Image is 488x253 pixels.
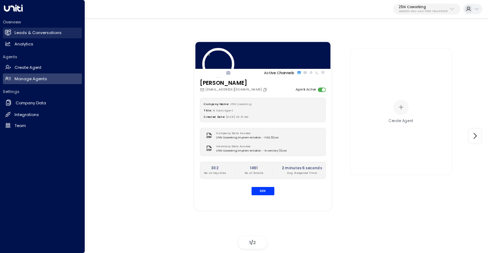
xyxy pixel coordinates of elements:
[16,100,46,106] h2: Company Data
[296,87,316,92] label: Agent Active
[239,236,267,249] div: /
[15,30,62,36] h2: Leads & Conversations
[200,87,268,92] div: [EMAIL_ADDRESS][DOMAIN_NAME]
[204,115,225,119] label: Created Date:
[249,240,251,246] span: 1
[15,65,41,71] h2: Create Agent
[202,48,234,80] img: 84_headshot.jpg
[282,165,322,171] h2: 2 minutes 6 seconds
[399,10,448,13] p: 3b9800f4-81ca-4ec0-8758-72fbe4763f36
[204,171,225,175] p: No. of Inquiries
[3,109,82,120] a: Integrations
[226,115,248,119] span: [DATE] 06:51 AM
[393,4,460,15] button: 25N Coworking3b9800f4-81ca-4ec0-8758-72fbe4763f36
[245,171,263,175] p: No. of Emails
[3,120,82,131] a: Team
[204,102,229,105] label: Company Name:
[213,108,233,112] span: AI Sales Agent
[3,54,82,60] h2: Agents
[3,39,82,49] a: Analytics
[264,70,295,75] p: Active Channels:
[399,5,448,9] p: 25N Coworking
[3,28,82,38] a: Leads & Conversations
[230,102,251,105] span: 25N Coworking
[216,148,287,153] span: 25N Coworking Implementation - Inventory (1).csv
[216,144,284,149] label: Inventory Data Access:
[15,112,39,118] h2: Integrations
[3,19,82,25] h2: Overview
[263,87,268,92] button: Copy
[15,76,47,82] h2: Manage Agents
[3,97,82,109] a: Company Data
[200,79,268,87] h3: [PERSON_NAME]
[15,123,26,129] h2: Team
[216,131,276,136] label: Company Data Access:
[253,240,256,246] span: 2
[3,89,82,94] h2: Settings
[282,171,322,175] p: Avg. Response Time
[3,62,82,73] a: Create Agent
[216,136,279,140] span: 25N Coworking Implementation - FAQ (1).csv
[3,73,82,84] a: Manage Agents
[252,187,275,195] button: Edit
[389,118,414,123] div: Create Agent
[15,41,33,47] h2: Analytics
[245,165,263,171] h2: 1491
[204,165,225,171] h2: 302
[204,108,211,112] label: Title:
